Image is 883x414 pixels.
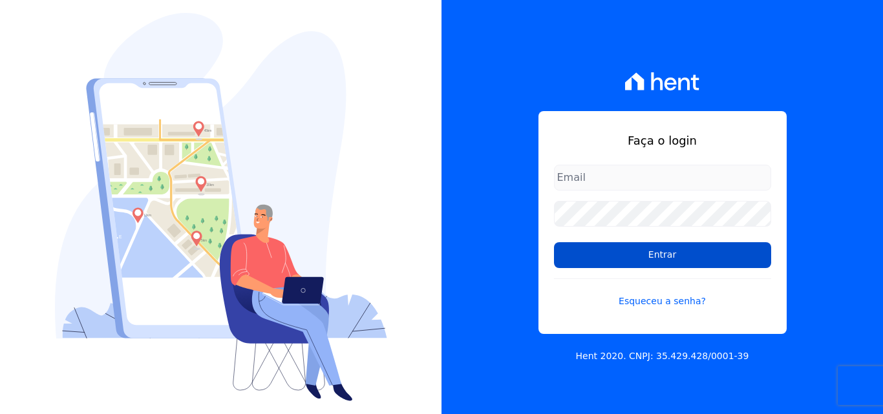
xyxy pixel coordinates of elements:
[554,278,771,308] a: Esqueceu a senha?
[554,132,771,149] h1: Faça o login
[576,349,749,363] p: Hent 2020. CNPJ: 35.429.428/0001-39
[55,13,387,401] img: Login
[554,165,771,191] input: Email
[554,242,771,268] input: Entrar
